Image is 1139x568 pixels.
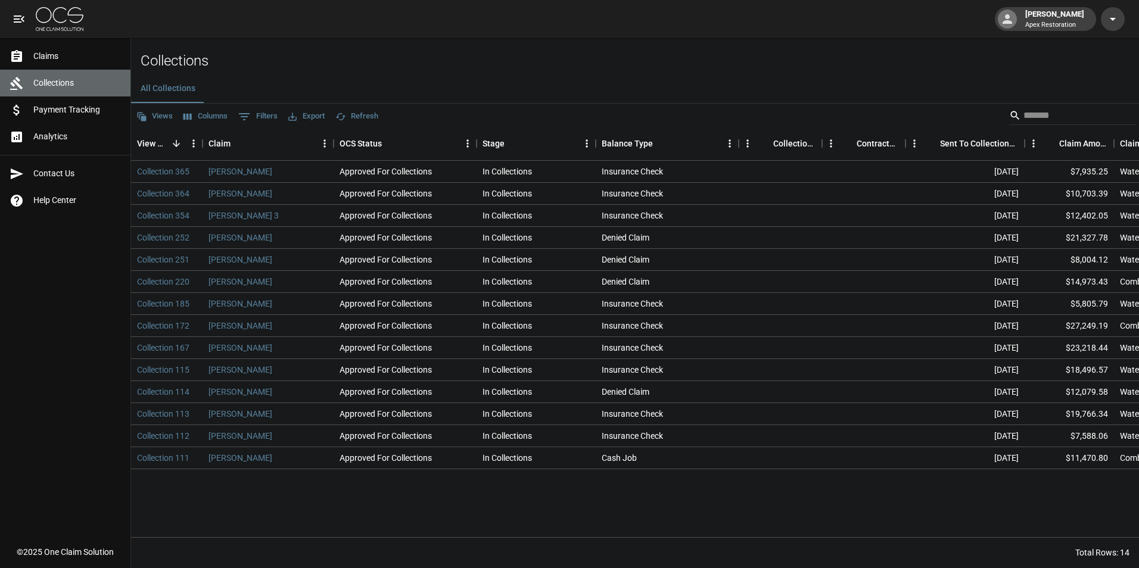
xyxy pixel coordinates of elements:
span: Payment Tracking [33,104,121,116]
div: $21,327.78 [1025,227,1114,249]
div: Approved For Collections [340,254,432,266]
a: [PERSON_NAME] [208,276,272,288]
span: Analytics [33,130,121,143]
div: Insurance Check [602,320,663,332]
div: Contractor Amount [822,127,905,160]
div: In Collections [483,166,532,177]
a: Collection 364 [137,188,189,199]
div: OCS Status [340,127,382,160]
div: Approved For Collections [340,342,432,354]
div: Claim [203,127,334,160]
div: [DATE] [905,359,1025,381]
div: Claim Amount [1025,127,1114,160]
button: Sort [1042,135,1059,152]
a: Collection 111 [137,452,189,464]
div: Insurance Check [602,430,663,442]
div: [DATE] [905,315,1025,337]
div: $18,496.57 [1025,359,1114,381]
a: [PERSON_NAME] 3 [208,210,279,221]
div: Denied Claim [602,276,649,288]
div: Insurance Check [602,364,663,376]
div: Insurance Check [602,342,663,354]
div: Approved For Collections [340,210,432,221]
div: Approved For Collections [340,364,432,376]
div: [PERSON_NAME] [1020,8,1089,30]
div: Approved For Collections [340,298,432,310]
div: Approved For Collections [340,188,432,199]
a: [PERSON_NAME] [208,342,272,354]
div: [DATE] [905,403,1025,425]
div: In Collections [483,232,532,244]
button: Export [285,107,328,126]
div: Insurance Check [602,166,663,177]
button: Menu [185,135,203,152]
button: Sort [653,135,670,152]
span: Claims [33,50,121,63]
div: Approved For Collections [340,386,432,398]
a: Collection 112 [137,430,189,442]
div: Insurance Check [602,210,663,221]
div: $14,973.43 [1025,271,1114,293]
a: Collection 185 [137,298,189,310]
div: Denied Claim [602,254,649,266]
div: Sent To Collections Date [940,127,1019,160]
div: [DATE] [905,183,1025,205]
div: Denied Claim [602,232,649,244]
div: [DATE] [905,293,1025,315]
div: In Collections [483,254,532,266]
button: Refresh [332,107,381,126]
div: [DATE] [905,205,1025,227]
p: Apex Restoration [1025,20,1084,30]
div: Insurance Check [602,408,663,420]
div: $23,218.44 [1025,337,1114,359]
span: Collections [33,77,121,89]
div: In Collections [483,188,532,199]
div: In Collections [483,298,532,310]
div: In Collections [483,452,532,464]
button: Sort [757,135,773,152]
div: Sent To Collections Date [905,127,1025,160]
div: Denied Claim [602,386,649,398]
a: [PERSON_NAME] [208,166,272,177]
div: Claim [208,127,231,160]
span: Help Center [33,194,121,207]
div: Approved For Collections [340,232,432,244]
div: Insurance Check [602,298,663,310]
div: Insurance Check [602,188,663,199]
div: dynamic tabs [131,74,1139,103]
a: [PERSON_NAME] [208,430,272,442]
button: All Collections [131,74,205,103]
button: Menu [721,135,739,152]
h2: Collections [141,52,1139,70]
div: [DATE] [905,447,1025,469]
button: Select columns [181,107,231,126]
div: $8,004.12 [1025,249,1114,271]
div: Collections Fee [773,127,816,160]
a: Collection 113 [137,408,189,420]
a: Collection 252 [137,232,189,244]
div: Total Rows: 14 [1075,547,1129,558]
div: [DATE] [905,271,1025,293]
div: Approved For Collections [340,166,432,177]
div: [DATE] [905,161,1025,183]
div: $27,249.19 [1025,315,1114,337]
button: Sort [840,135,857,152]
button: Menu [316,135,334,152]
a: Collection 115 [137,364,189,376]
div: [DATE] [905,227,1025,249]
div: $12,079.58 [1025,381,1114,403]
button: open drawer [7,7,31,31]
a: [PERSON_NAME] [208,232,272,244]
div: Search [1009,106,1137,127]
div: In Collections [483,430,532,442]
div: In Collections [483,386,532,398]
div: Balance Type [602,127,653,160]
button: Menu [578,135,596,152]
button: Menu [459,135,477,152]
div: In Collections [483,210,532,221]
div: © 2025 One Claim Solution [17,546,114,558]
a: [PERSON_NAME] [208,320,272,332]
button: Sort [168,135,185,152]
div: [DATE] [905,425,1025,447]
div: $7,935.25 [1025,161,1114,183]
